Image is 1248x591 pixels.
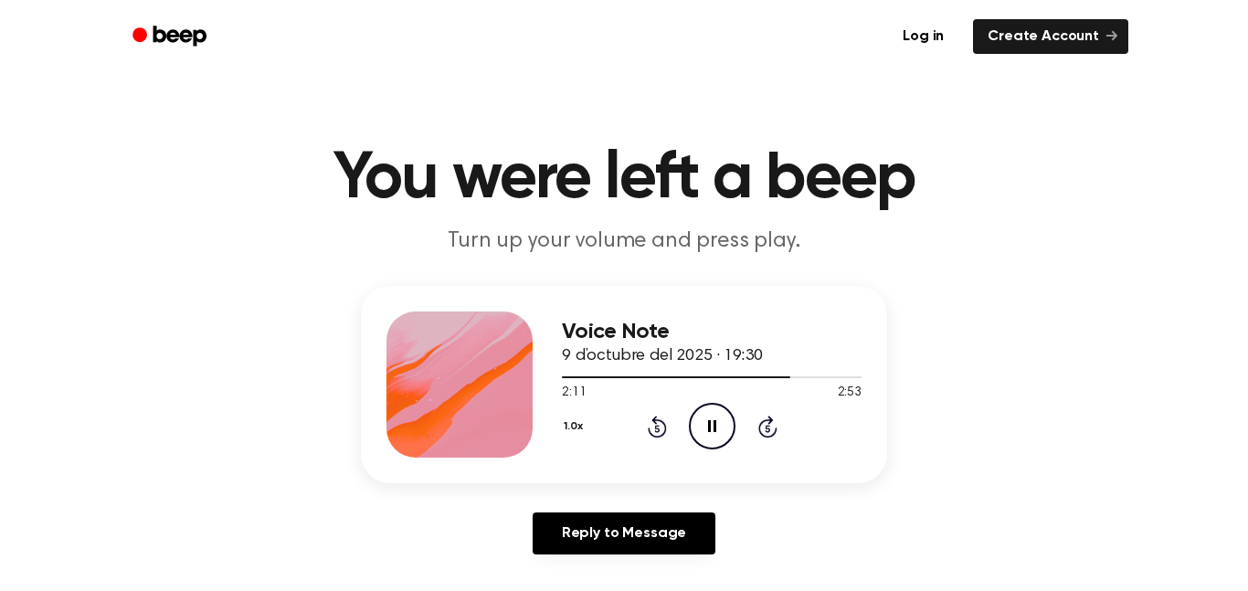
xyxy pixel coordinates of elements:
[973,19,1128,54] a: Create Account
[533,512,715,554] a: Reply to Message
[562,411,589,442] button: 1.0x
[562,384,586,403] span: 2:11
[273,227,975,257] p: Turn up your volume and press play.
[562,320,862,344] h3: Voice Note
[156,146,1092,212] h1: You were left a beep
[838,384,862,403] span: 2:53
[120,19,223,55] a: Beep
[562,348,763,364] span: 9 d’octubre del 2025 · 19:30
[884,16,962,58] a: Log in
